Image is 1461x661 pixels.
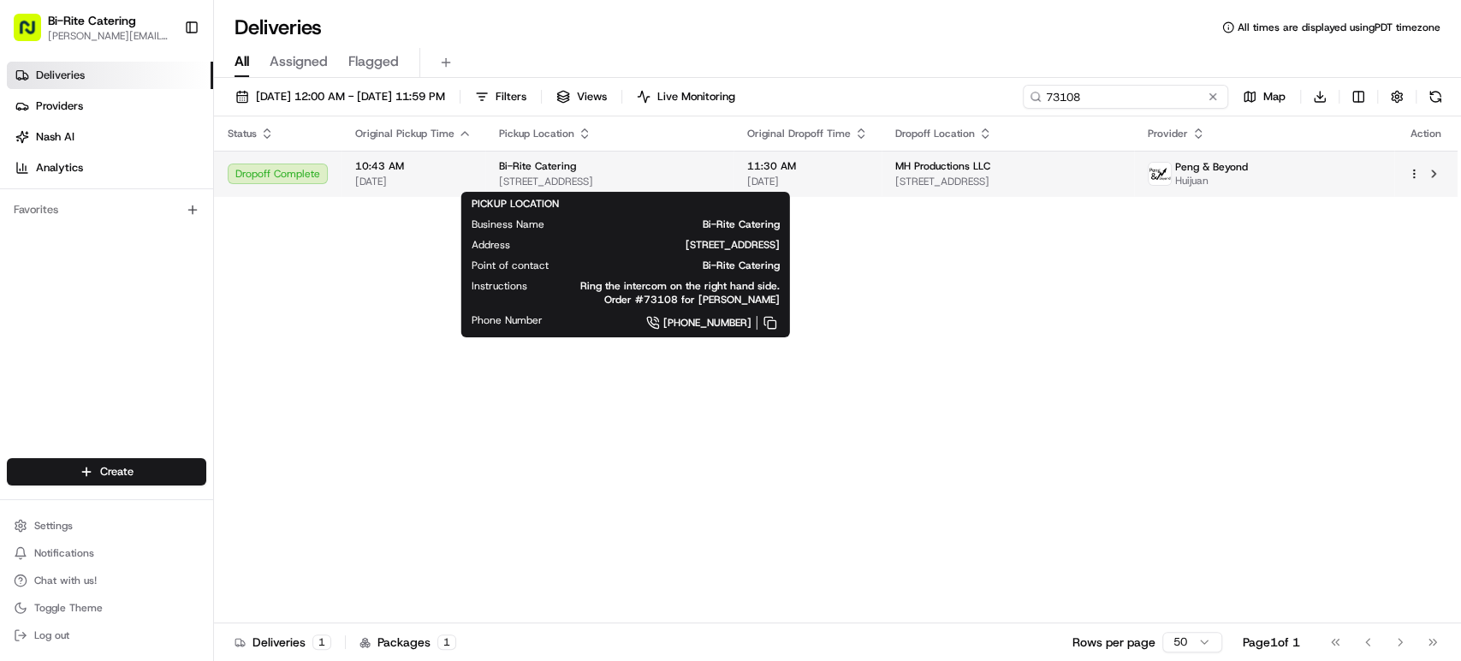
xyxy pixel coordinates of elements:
span: All times are displayed using PDT timezone [1238,21,1440,34]
span: Bi-Rite Catering [576,259,780,272]
span: [PHONE_NUMBER] [663,316,751,330]
div: Page 1 of 1 [1243,634,1300,651]
span: Flagged [348,51,399,72]
img: Angelique Valdez [17,249,45,277]
span: Deliveries [36,68,85,83]
button: Live Monitoring [629,85,743,109]
button: Log out [7,623,206,647]
span: [STREET_ADDRESS] [537,238,780,252]
span: Phone Number [472,313,543,327]
div: Deliveries [235,634,331,651]
div: Past conversations [17,223,115,236]
div: Action [1408,127,1444,140]
div: Start new chat [77,164,281,181]
span: Notifications [34,546,94,560]
div: 📗 [17,384,31,398]
input: Type to search [1023,85,1228,109]
span: MH Productions LLC [895,159,990,173]
button: Views [549,85,615,109]
div: We're available if you need us! [77,181,235,194]
p: Welcome 👋 [17,68,312,96]
button: Start new chat [291,169,312,189]
button: Create [7,458,206,485]
p: Rows per page [1072,634,1155,651]
span: [DATE] [154,312,189,325]
span: Provider [1148,127,1188,140]
span: Peng & Beyond [1175,160,1248,174]
span: [DATE] [747,175,868,188]
a: 📗Knowledge Base [10,376,138,407]
button: Chat with us! [7,569,206,593]
span: [DATE] [151,265,187,279]
div: Packages [359,634,456,651]
span: [STREET_ADDRESS] [499,175,720,188]
span: Original Pickup Time [355,127,454,140]
img: Klarizel Pensader [17,295,45,323]
span: Providers [36,98,83,114]
span: Instructions [472,279,527,293]
img: 1736555255976-a54dd68f-1ca7-489b-9aae-adbdc363a1c4 [17,164,48,194]
span: Dropoff Location [895,127,975,140]
span: Analytics [36,160,83,176]
button: Bi-Rite Catering [48,12,136,29]
span: PICKUP LOCATION [472,197,559,211]
input: Clear [45,110,282,128]
a: Analytics [7,154,213,182]
span: Bi-Rite Catering [572,217,780,231]
span: Toggle Theme [34,601,103,615]
button: Map [1235,85,1293,109]
span: Huijuan [1175,174,1248,188]
span: Business Name [472,217,544,231]
div: 1 [437,634,456,650]
span: Views [577,89,607,104]
span: Point of contact [472,259,549,272]
span: 10:43 AM [355,159,472,173]
span: [DATE] 12:00 AM - [DATE] 11:59 PM [256,89,445,104]
span: Map [1263,89,1286,104]
img: 1736555255976-a54dd68f-1ca7-489b-9aae-adbdc363a1c4 [34,266,48,280]
span: API Documentation [162,383,275,400]
a: Providers [7,92,213,120]
div: 💻 [145,384,158,398]
img: 1736555255976-a54dd68f-1ca7-489b-9aae-adbdc363a1c4 [34,313,48,326]
span: Log out [34,628,69,642]
span: Bi-Rite Catering [499,159,576,173]
a: Powered byPylon [121,424,207,438]
span: [STREET_ADDRESS] [895,175,1121,188]
span: • [145,312,151,325]
span: Ring the intercom on the right hand side. Order #73108 for [PERSON_NAME] [555,279,780,307]
button: Settings [7,514,206,538]
span: All [235,51,249,72]
a: Nash AI [7,123,213,151]
a: [PHONE_NUMBER] [570,313,780,332]
span: Status [228,127,257,140]
button: Notifications [7,541,206,565]
img: Nash [17,17,51,51]
span: Settings [34,519,73,533]
a: 💻API Documentation [138,376,282,407]
span: • [142,265,148,279]
button: [DATE] 12:00 AM - [DATE] 11:59 PM [228,85,453,109]
span: [PERSON_NAME] [53,265,139,279]
span: Knowledge Base [34,383,131,400]
span: Nash AI [36,129,74,145]
button: Refresh [1423,85,1447,109]
button: Toggle Theme [7,596,206,620]
span: Chat with us! [34,574,97,587]
div: 1 [312,634,331,650]
span: Pickup Location [499,127,574,140]
span: [DATE] [355,175,472,188]
button: Filters [467,85,534,109]
span: Klarizel Pensader [53,312,141,325]
span: Address [472,238,510,252]
span: Assigned [270,51,328,72]
span: Original Dropoff Time [747,127,851,140]
img: 1738778727109-b901c2ba-d612-49f7-a14d-d897ce62d23f [36,164,67,194]
img: profile_peng_cartwheel.jpg [1149,163,1171,185]
span: 11:30 AM [747,159,868,173]
button: [PERSON_NAME][EMAIL_ADDRESS][PERSON_NAME][DOMAIN_NAME] [48,29,170,43]
div: Favorites [7,196,206,223]
button: Bi-Rite Catering[PERSON_NAME][EMAIL_ADDRESS][PERSON_NAME][DOMAIN_NAME] [7,7,177,48]
span: Filters [496,89,526,104]
button: See all [265,219,312,240]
